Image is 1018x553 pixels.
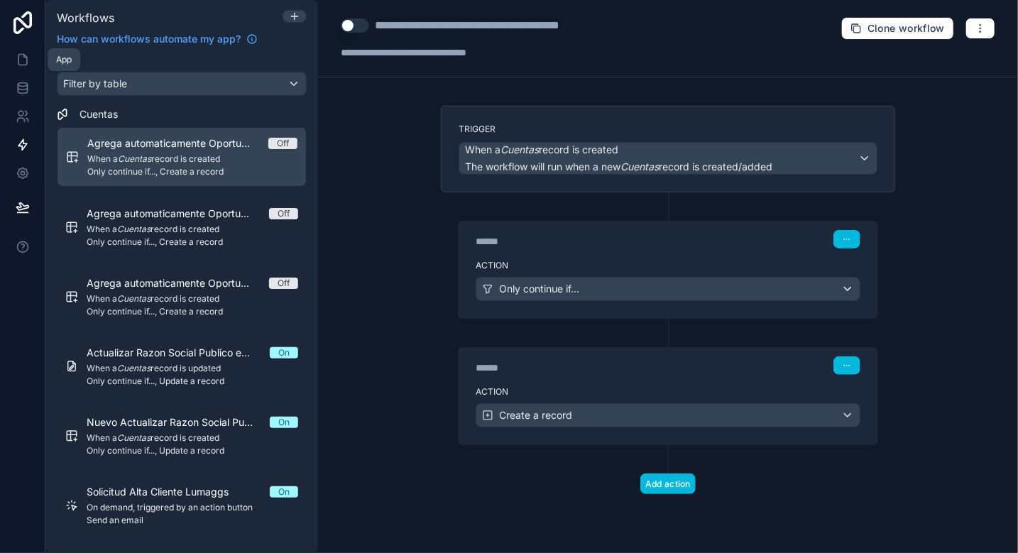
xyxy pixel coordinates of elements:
span: When a record is created [465,143,618,157]
button: Create a record [476,403,860,427]
div: App [56,54,72,65]
button: Clone workflow [841,17,954,40]
label: Action [476,386,860,398]
label: Trigger [459,124,877,135]
span: Create a record [499,408,572,422]
button: When aCuentasrecord is createdThe workflow will run when a newCuentasrecord is created/added [459,142,877,175]
button: Add action [640,473,696,494]
a: How can workflows automate my app? [51,32,263,46]
span: Only continue if... [499,282,579,296]
button: Only continue if... [476,277,860,301]
label: Action [476,260,860,271]
span: Clone workflow [868,22,945,35]
span: The workflow will run when a new record is created/added [465,160,772,173]
em: Cuentas [500,143,539,155]
span: How can workflows automate my app? [57,32,241,46]
em: Cuentas [620,160,659,173]
span: Workflows [57,11,114,25]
